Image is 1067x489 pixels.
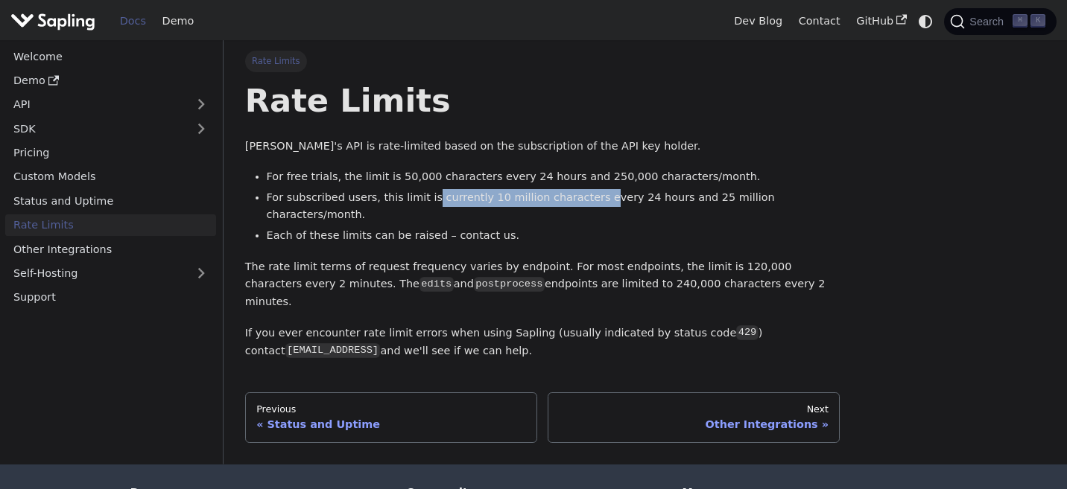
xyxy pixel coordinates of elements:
img: Sapling.ai [10,10,95,32]
button: Search (Command+K) [944,8,1056,35]
span: Search [965,16,1013,28]
a: NextOther Integrations [548,392,840,443]
a: API [5,94,186,115]
kbd: K [1030,14,1045,28]
div: Next [560,403,829,415]
p: [PERSON_NAME]'s API is rate-limited based on the subscription of the API key holder. [245,138,840,156]
button: Expand sidebar category 'API' [186,94,216,115]
a: Self-Hosting [5,263,216,284]
a: Status and Uptime [5,190,216,211]
a: Demo [154,10,202,33]
code: 429 [736,325,758,340]
nav: Breadcrumbs [245,51,840,71]
button: Expand sidebar category 'SDK' [186,118,216,139]
a: Welcome [5,45,216,67]
div: Previous [256,403,525,415]
a: Support [5,287,216,308]
li: For free trials, the limit is 50,000 characters every 24 hours and 250,000 characters/month. [267,168,840,186]
p: The rate limit terms of request frequency varies by endpoint. For most endpoints, the limit is 12... [245,258,840,311]
a: Contact [791,10,849,33]
a: PreviousStatus and Uptime [245,392,537,443]
a: Dev Blog [726,10,790,33]
a: Custom Models [5,166,216,188]
code: [EMAIL_ADDRESS] [285,343,381,358]
code: edits [419,277,454,292]
a: Demo [5,70,216,92]
li: For subscribed users, this limit is currently 10 million characters every 24 hours and 25 million... [267,189,840,225]
a: Docs [112,10,154,33]
div: Other Integrations [560,418,829,431]
a: SDK [5,118,186,139]
a: Rate Limits [5,214,216,236]
a: Pricing [5,142,216,164]
code: postprocess [474,277,545,292]
span: Rate Limits [245,51,307,71]
kbd: ⌘ [1013,14,1028,28]
a: GitHub [848,10,914,33]
p: If you ever encounter rate limit errors when using Sapling (usually indicated by status code ) co... [245,325,840,360]
a: Sapling.ai [10,10,101,32]
button: Switch between dark and light mode (currently system mode) [915,10,937,32]
h1: Rate Limits [245,80,840,121]
li: Each of these limits can be raised – contact us. [267,227,840,245]
div: Status and Uptime [256,418,525,431]
a: Other Integrations [5,238,216,260]
nav: Docs pages [245,392,840,443]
